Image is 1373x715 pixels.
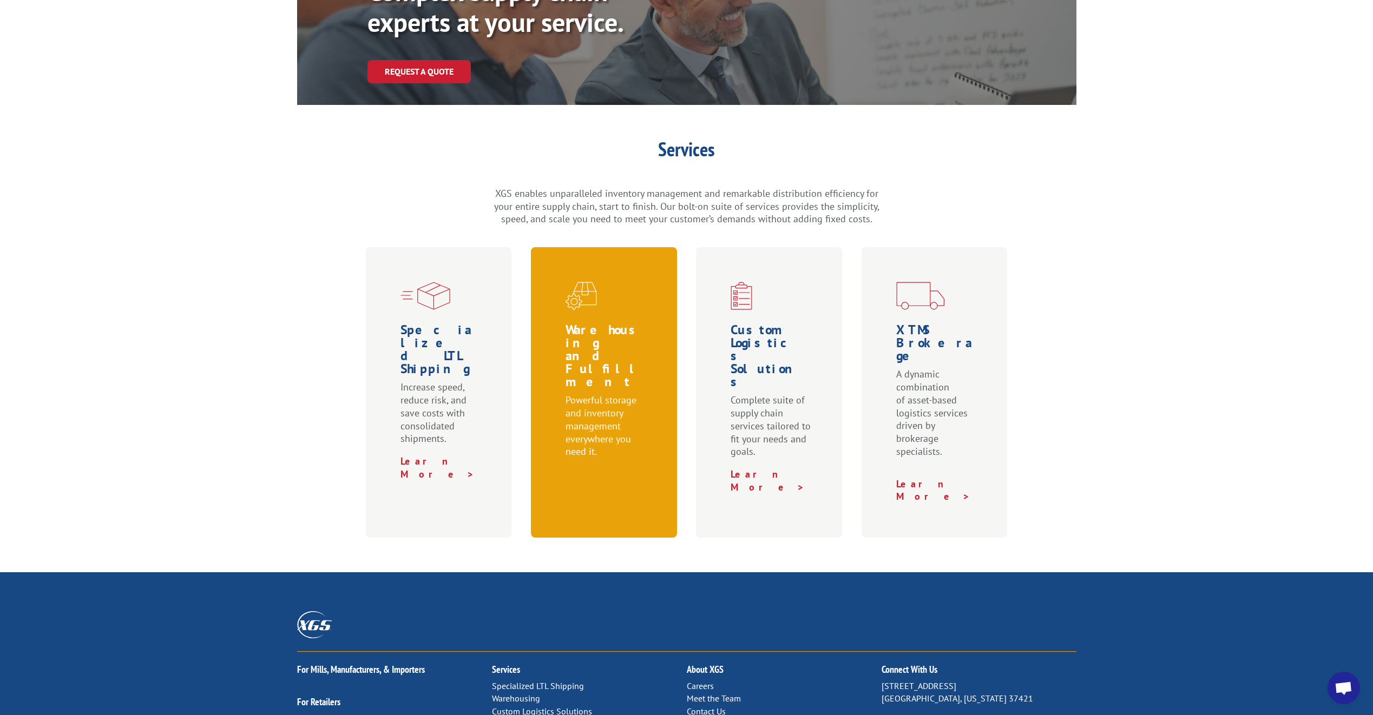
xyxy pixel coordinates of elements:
[566,282,597,310] img: xgs-icon-warehouseing-cutting-fulfillment-red
[896,282,944,310] img: xgs-icon-transportation-forms-red
[731,323,812,394] h1: Custom Logistics Solutions
[731,468,805,493] a: Learn More >
[297,663,425,676] a: For Mills, Manufacturers, & Importers
[400,323,482,381] h1: Specialized LTL Shipping
[492,187,882,226] p: XGS enables unparalleled inventory management and remarkable distribution efficiency for your ent...
[492,680,584,691] a: Specialized LTL Shipping
[882,665,1076,680] h2: Connect With Us
[492,663,520,676] a: Services
[896,478,970,503] a: Learn More >
[687,663,724,676] a: About XGS
[687,680,714,691] a: Careers
[400,455,475,480] a: Learn More >
[492,693,540,704] a: Warehousing
[400,381,482,455] p: Increase speed, reduce risk, and save costs with consolidated shipments.
[566,323,647,394] h1: Warehousing and Fulfillment
[566,468,640,493] a: Learn More >
[367,60,471,83] a: Request a Quote
[566,394,647,468] p: Powerful storage and inventory management everywhere you need it.
[400,282,450,310] img: xgs-icon-specialized-ltl-red
[687,693,741,704] a: Meet the Team
[297,611,332,638] img: XGS_Logos_ALL_2024_All_White
[882,680,1076,706] p: [STREET_ADDRESS] [GEOGRAPHIC_DATA], [US_STATE] 37421
[896,323,977,368] h1: XTMS Brokerage
[731,282,752,310] img: xgs-icon-custom-logistics-solutions-red
[1328,672,1360,704] div: Open chat
[492,140,882,164] h1: Services
[297,696,340,708] a: For Retailers
[731,394,812,468] p: Complete suite of supply chain services tailored to fit your needs and goals.
[896,368,977,468] p: A dynamic combination of asset-based logistics services driven by brokerage specialists.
